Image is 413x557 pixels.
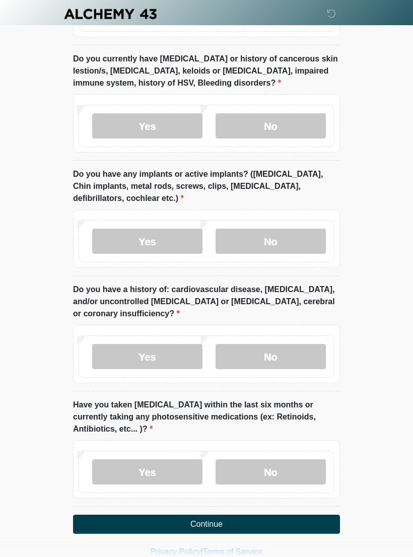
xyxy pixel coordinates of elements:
[92,459,202,484] label: Yes
[216,344,326,369] label: No
[73,284,340,320] label: Do you have a history of: cardiovascular disease, [MEDICAL_DATA], and/or uncontrolled [MEDICAL_DA...
[200,547,202,556] a: |
[73,168,340,204] label: Do you have any implants or active implants? ([MEDICAL_DATA], Chin implants, metal rods, screws, ...
[92,344,202,369] label: Yes
[216,459,326,484] label: No
[63,8,158,20] img: Alchemy 43 Logo
[202,547,262,556] a: Terms of Service
[216,113,326,138] label: No
[73,53,340,89] label: Do you currently have [MEDICAL_DATA] or history of cancerous skin lestion/s, [MEDICAL_DATA], kelo...
[92,113,202,138] label: Yes
[151,547,201,556] a: Privacy Policy
[92,229,202,254] label: Yes
[73,515,340,534] button: Continue
[73,399,340,435] label: Have you taken [MEDICAL_DATA] within the last six months or currently taking any photosensitive m...
[216,229,326,254] label: No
